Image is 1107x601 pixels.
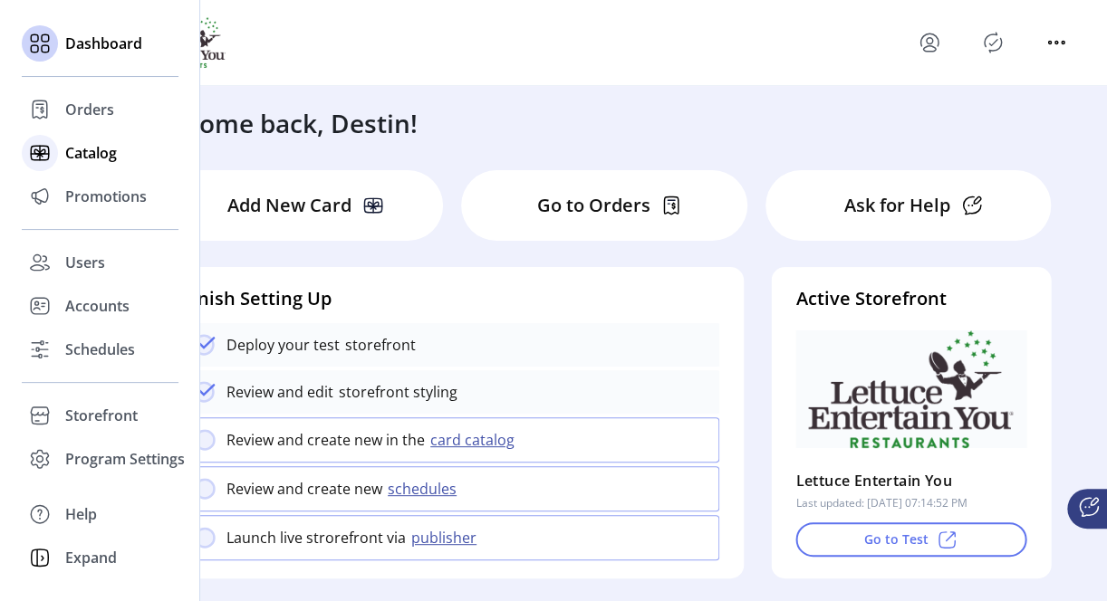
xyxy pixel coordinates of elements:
p: Review and create new [226,478,382,500]
span: Help [65,503,97,525]
p: storefront [340,334,416,356]
button: publisher [406,527,487,549]
span: Dashboard [65,33,142,54]
span: Program Settings [65,448,185,470]
span: Users [65,252,105,273]
span: Storefront [65,405,138,426]
h3: Welcome back, Destin! [141,104,418,142]
button: menu [1042,28,1071,57]
span: Promotions [65,186,147,207]
p: Go to Orders [536,192,650,219]
p: Lettuce Entertain You [795,466,951,495]
p: Launch live strorefront via [226,527,406,549]
p: Ask for Help [844,192,950,219]
button: card catalog [425,429,525,451]
p: Review and edit [226,381,333,403]
p: Last updated: [DATE] 07:14:52 PM [795,495,967,511]
h4: Finish Setting Up [182,285,719,312]
p: storefront styling [333,381,457,403]
span: Accounts [65,295,130,317]
button: Publisher Panel [978,28,1007,57]
span: Catalog [65,142,117,164]
p: Deploy your test [226,334,340,356]
button: menu [915,28,944,57]
h4: Active Storefront [795,285,1026,312]
button: Go to Test [795,522,1026,557]
p: Review and create new in the [226,429,425,451]
span: Orders [65,99,114,120]
span: Schedules [65,339,135,360]
button: schedules [382,478,467,500]
p: Add New Card [227,192,351,219]
span: Expand [65,547,117,568]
